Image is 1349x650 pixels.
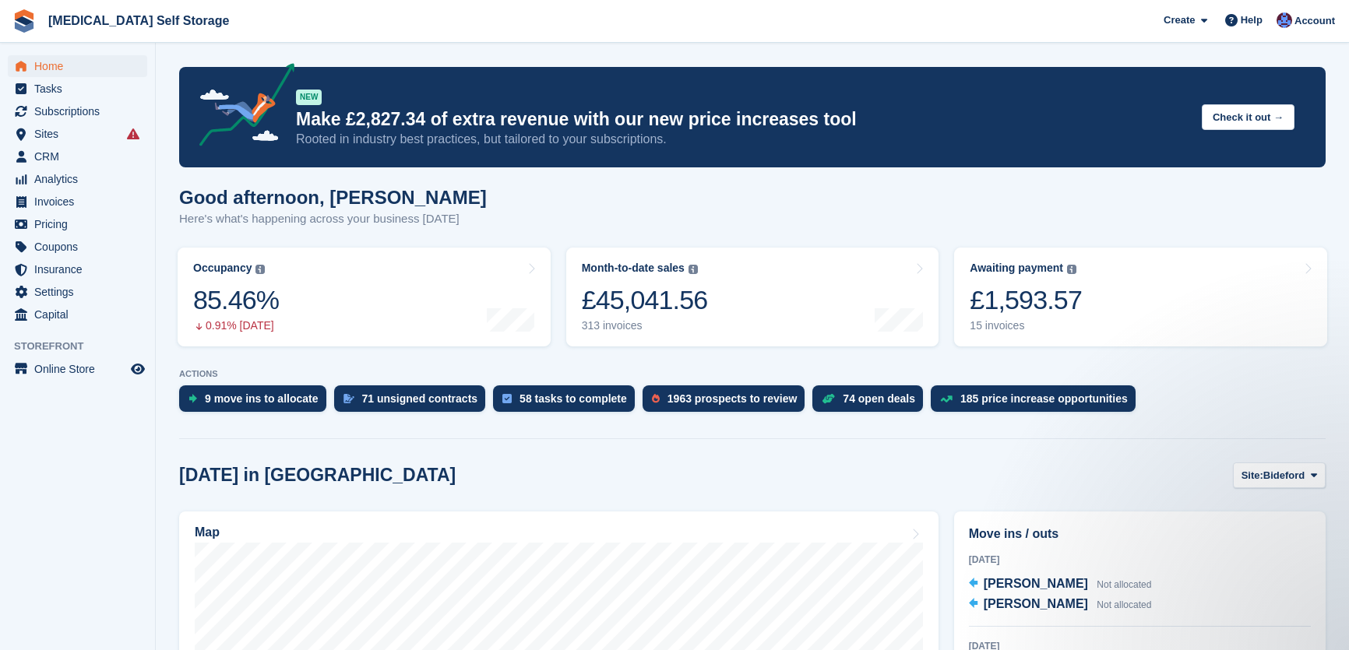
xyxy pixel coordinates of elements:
h2: [DATE] in [GEOGRAPHIC_DATA] [179,465,456,486]
a: 74 open deals [812,385,931,420]
h2: Map [195,525,220,539]
img: prospect-51fa495bee0391a8d652442698ab0144808aea92771e9ea1ae160a38d050c398.svg [652,394,660,403]
h1: Good afternoon, [PERSON_NAME] [179,187,487,208]
div: 1963 prospects to review [667,392,798,405]
div: 313 invoices [582,319,708,332]
img: deal-1b604bf984904fb50ccaf53a9ad4b4a5d6e5aea283cecdc64d6e3604feb123c2.svg [822,393,835,404]
div: £1,593.57 [970,284,1082,316]
img: move_ins_to_allocate_icon-fdf77a2bb77ea45bf5b3d319d69a93e2d87916cf1d5bf7949dd705db3b84f3ca.svg [188,394,197,403]
h2: Move ins / outs [969,525,1311,543]
div: [DATE] [969,553,1311,567]
a: [PERSON_NAME] Not allocated [969,574,1152,595]
span: Site: [1242,468,1263,483]
p: ACTIONS [179,369,1326,379]
a: 1963 prospects to review [643,385,813,420]
span: Bideford [1263,468,1305,483]
div: Awaiting payment [970,262,1063,275]
img: task-75834270c22a3079a89374b754ae025e5fb1db73e45f91037f5363f120a921f8.svg [502,394,512,403]
span: Pricing [34,213,128,235]
span: Create [1164,12,1195,28]
a: menu [8,304,147,325]
img: icon-info-grey-7440780725fd019a000dd9b08b2336e03edf1995a4989e88bcd33f0948082b44.svg [689,265,698,274]
a: Preview store [129,360,147,378]
div: 0.91% [DATE] [193,319,279,332]
span: Help [1241,12,1263,28]
div: 71 unsigned contracts [362,392,478,405]
a: 9 move ins to allocate [179,385,334,420]
span: Not allocated [1097,579,1151,590]
a: menu [8,236,147,258]
img: contract_signature_icon-13c848040528278c33f63329250d36e43548de30e8caae1d1a13099fd9432cc5.svg [343,394,354,403]
i: Smart entry sync failures have occurred [127,128,139,140]
span: Invoices [34,191,128,213]
a: Awaiting payment £1,593.57 15 invoices [954,248,1327,346]
span: Coupons [34,236,128,258]
span: [PERSON_NAME] [984,577,1088,590]
a: menu [8,146,147,167]
a: menu [8,78,147,100]
a: menu [8,281,147,303]
span: Capital [34,304,128,325]
span: Analytics [34,168,128,190]
span: Tasks [34,78,128,100]
div: 85.46% [193,284,279,316]
span: Storefront [14,339,155,354]
button: Site: Bideford [1233,462,1326,488]
a: Occupancy 85.46% 0.91% [DATE] [178,248,551,346]
a: 71 unsigned contracts [334,385,494,420]
img: icon-info-grey-7440780725fd019a000dd9b08b2336e03edf1995a4989e88bcd33f0948082b44.svg [1067,265,1076,274]
div: 74 open deals [843,392,915,405]
img: stora-icon-8386f47178a22dfd0bd8f6a31ec36ba5ce8667c1dd55bd0f319d3a0aa187defe.svg [12,9,36,33]
a: 185 price increase opportunities [931,385,1143,420]
img: price_increase_opportunities-93ffe204e8149a01c8c9dc8f82e8f89637d9d84a8eef4429ea346261dce0b2c0.svg [940,395,953,402]
a: 58 tasks to complete [493,385,643,420]
a: menu [8,123,147,145]
p: Rooted in industry best practices, but tailored to your subscriptions. [296,131,1189,148]
a: Month-to-date sales £45,041.56 313 invoices [566,248,939,346]
p: Here's what's happening across your business [DATE] [179,210,487,228]
span: Sites [34,123,128,145]
a: menu [8,191,147,213]
div: Occupancy [193,262,252,275]
button: Check it out → [1202,104,1294,130]
div: 185 price increase opportunities [960,392,1128,405]
p: Make £2,827.34 of extra revenue with our new price increases tool [296,108,1189,131]
a: menu [8,358,147,380]
span: Home [34,55,128,77]
a: menu [8,258,147,280]
img: price-adjustments-announcement-icon-8257ccfd72463d97f412b2fc003d46551f7dbcb40ab6d574587a9cd5c0d94... [186,63,295,152]
div: Month-to-date sales [582,262,685,275]
a: menu [8,213,147,235]
span: [PERSON_NAME] [984,597,1088,610]
span: Account [1294,13,1335,29]
a: [MEDICAL_DATA] Self Storage [42,8,235,33]
a: menu [8,168,147,190]
div: 9 move ins to allocate [205,392,319,405]
span: Not allocated [1097,599,1151,610]
span: Insurance [34,258,128,280]
a: menu [8,55,147,77]
a: menu [8,100,147,122]
img: Helen Walker [1277,12,1292,28]
span: Settings [34,281,128,303]
div: £45,041.56 [582,284,708,316]
div: NEW [296,90,322,105]
a: [PERSON_NAME] Not allocated [969,595,1152,615]
div: 58 tasks to complete [520,392,627,405]
img: icon-info-grey-7440780725fd019a000dd9b08b2336e03edf1995a4989e88bcd33f0948082b44.svg [255,265,265,274]
span: Subscriptions [34,100,128,122]
span: Online Store [34,358,128,380]
span: CRM [34,146,128,167]
div: 15 invoices [970,319,1082,332]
